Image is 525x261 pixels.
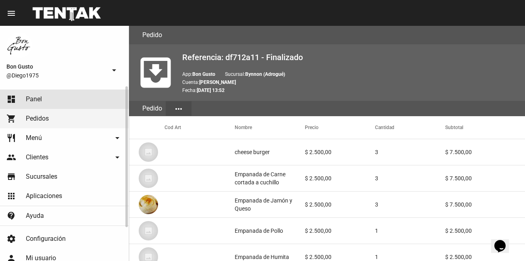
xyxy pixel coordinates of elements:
span: Bon Gusto [6,62,106,71]
span: Configuración [26,235,66,243]
span: Clientes [26,153,48,161]
mat-cell: 1 [375,218,445,244]
mat-icon: arrow_drop_down [112,133,122,143]
span: Panel [26,95,42,103]
b: Bynnon (Adrogué) [245,71,285,77]
b: Bon Gusto [192,71,215,77]
img: 07c47add-75b0-4ce5-9aba-194f44787723.jpg [139,169,158,188]
mat-icon: contact_support [6,211,16,221]
b: [PERSON_NAME] [199,79,236,85]
img: 5b7eafec-7107-4ae9-ad5c-64f5fde03882.jpg [139,195,158,214]
button: Elegir sección [166,101,192,116]
mat-cell: $ 7.500,00 [445,192,525,217]
mat-cell: 3 [375,139,445,165]
mat-header-cell: Precio [305,116,375,139]
span: Aplicaciones [26,192,62,200]
p: Fecha: [182,86,519,94]
mat-cell: 3 [375,192,445,217]
mat-icon: restaurant [6,133,16,143]
mat-icon: people [6,152,16,162]
iframe: chat widget [491,229,517,253]
mat-header-cell: Cod Art [165,116,235,139]
div: Empanada de Carne cortada a cuchillo [235,170,305,186]
img: 07c47add-75b0-4ce5-9aba-194f44787723.jpg [139,221,158,240]
mat-icon: settings [6,234,16,244]
mat-icon: move_to_inbox [135,52,176,93]
img: 8570adf9-ca52-4367-b116-ae09c64cf26e.jpg [6,32,32,58]
mat-cell: $ 2.500,00 [305,218,375,244]
span: Sucursales [26,173,57,181]
span: @Diego1975 [6,71,106,79]
mat-cell: $ 2.500,00 [445,218,525,244]
h3: Pedido [142,29,162,41]
mat-icon: arrow_drop_down [112,152,122,162]
p: Cuenta: [182,78,519,86]
mat-cell: $ 2.500,00 [305,192,375,217]
mat-cell: $ 2.500,00 [305,139,375,165]
img: 07c47add-75b0-4ce5-9aba-194f44787723.jpg [139,142,158,162]
mat-icon: dashboard [6,94,16,104]
mat-icon: arrow_drop_down [109,65,119,75]
mat-cell: 3 [375,165,445,191]
mat-icon: menu [6,8,16,18]
p: App: Sucursal: [182,70,519,78]
div: Empanada de Pollo [235,227,283,235]
mat-header-cell: Nombre [235,116,305,139]
div: Pedido [139,101,166,116]
mat-icon: apps [6,191,16,201]
h2: Referencia: df712a11 - Finalizado [182,51,519,64]
span: Ayuda [26,212,44,220]
mat-header-cell: Subtotal [445,116,525,139]
mat-cell: $ 2.500,00 [305,165,375,191]
mat-header-cell: Cantidad [375,116,445,139]
div: cheese burger [235,148,270,156]
div: Empanada de Jamón y Queso [235,196,305,213]
span: Menú [26,134,42,142]
mat-cell: $ 7.500,00 [445,139,525,165]
span: Pedidos [26,115,49,123]
div: Empanada de Humita [235,253,289,261]
mat-icon: shopping_cart [6,114,16,123]
mat-icon: store [6,172,16,182]
mat-icon: more_horiz [174,104,183,114]
b: [DATE] 13:52 [197,88,225,93]
mat-cell: $ 7.500,00 [445,165,525,191]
